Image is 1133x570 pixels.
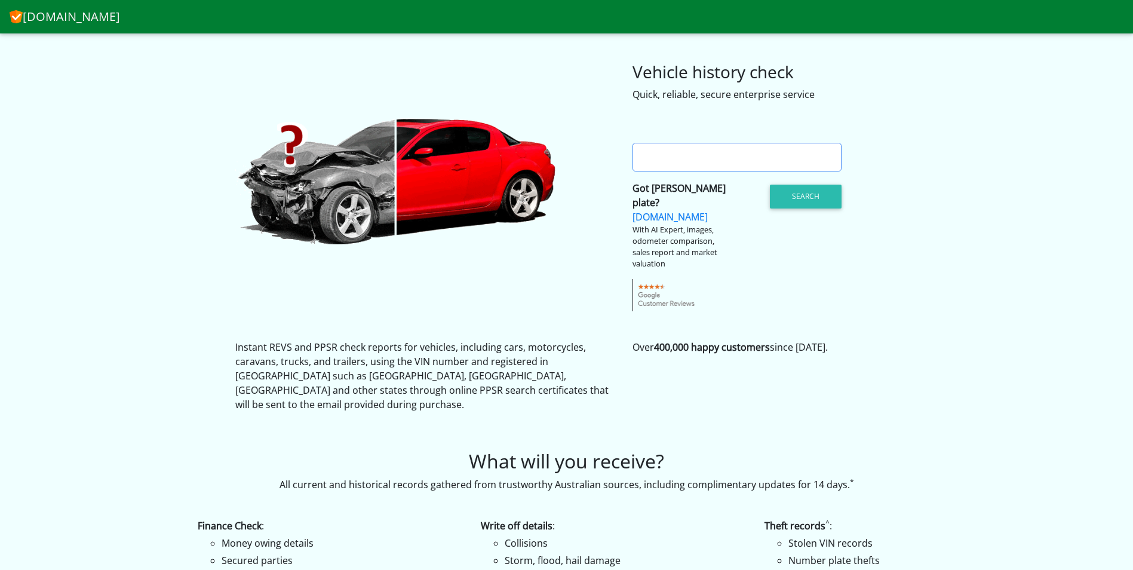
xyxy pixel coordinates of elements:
[481,519,552,532] strong: Write off details
[632,340,898,354] p: Over since [DATE].
[788,536,1030,550] li: Stolen VIN records
[632,182,726,209] strong: Got [PERSON_NAME] plate?
[235,116,558,247] img: CheckVIN
[632,224,728,270] div: With AI Expert, images, odometer comparison, sales report and market valuation
[9,477,1124,492] p: All current and historical records gathered from trustworthy Australian sources, including compli...
[770,185,842,209] button: Search
[10,8,23,23] img: CheckVIN.com.au logo
[825,518,830,528] sup: ^
[9,450,1124,473] h2: What will you receive?
[632,87,898,102] div: Quick, reliable, secure enterprise service
[505,553,746,568] li: Storm, flood, hail damage
[788,553,1030,568] li: Number plate thefts
[632,279,701,311] img: gcr-badge-transparent.png.pagespeed.ce.05XcFOhvEz.png
[222,553,463,568] li: Secured parties
[222,536,463,550] li: Money owing details
[654,341,770,354] strong: 400,000 happy customers
[235,340,615,412] p: Instant REVS and PPSR check reports for vehicles, including cars, motorcycles, caravans, trucks, ...
[632,62,898,82] h3: Vehicle history check
[505,536,746,550] li: Collisions
[764,519,825,532] strong: Theft records
[10,5,120,29] a: [DOMAIN_NAME]
[198,519,262,532] strong: Finance Check
[632,210,708,223] a: [DOMAIN_NAME]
